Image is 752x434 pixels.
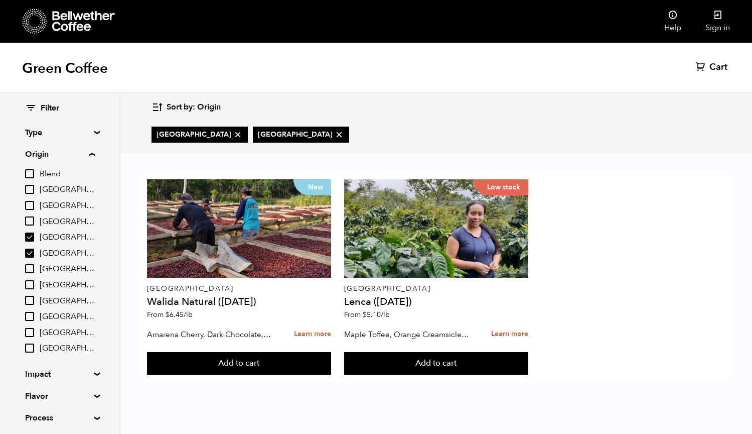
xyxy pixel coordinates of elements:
[25,412,94,424] summary: Process
[709,61,727,73] span: Cart
[167,102,221,113] span: Sort by: Origin
[25,368,94,380] summary: Impact
[40,328,95,339] span: [GEOGRAPHIC_DATA]
[157,130,243,140] span: [GEOGRAPHIC_DATA]
[25,312,34,321] input: [GEOGRAPHIC_DATA]
[147,179,332,278] a: New
[40,232,95,243] span: [GEOGRAPHIC_DATA]
[344,327,470,342] p: Maple Toffee, Orange Creamsicle, Bittersweet Chocolate
[40,280,95,291] span: [GEOGRAPHIC_DATA]
[258,130,344,140] span: [GEOGRAPHIC_DATA]
[25,233,34,242] input: [GEOGRAPHIC_DATA]
[25,185,34,194] input: [GEOGRAPHIC_DATA]
[40,248,95,259] span: [GEOGRAPHIC_DATA]
[25,148,95,160] summary: Origin
[491,323,528,345] a: Learn more
[40,311,95,322] span: [GEOGRAPHIC_DATA]
[25,249,34,258] input: [GEOGRAPHIC_DATA]
[152,95,221,119] button: Sort by: Origin
[147,327,272,342] p: Amarena Cherry, Dark Chocolate, Hibiscus
[344,310,390,319] span: From
[25,216,34,226] input: [GEOGRAPHIC_DATA]
[25,264,34,273] input: [GEOGRAPHIC_DATA]
[25,201,34,210] input: [GEOGRAPHIC_DATA]
[166,310,193,319] bdi: 6.45
[25,280,34,289] input: [GEOGRAPHIC_DATA]
[344,285,529,292] p: [GEOGRAPHIC_DATA]
[40,169,95,180] span: Blend
[25,127,94,139] summary: Type
[25,344,34,353] input: [GEOGRAPHIC_DATA]
[147,297,332,307] h4: Walida Natural ([DATE])
[344,179,529,278] a: Low stock
[363,310,390,319] bdi: 5.10
[184,310,193,319] span: /lb
[25,328,34,337] input: [GEOGRAPHIC_DATA]
[147,285,332,292] p: [GEOGRAPHIC_DATA]
[41,103,59,114] span: Filter
[22,59,108,77] h1: Green Coffee
[40,216,95,228] span: [GEOGRAPHIC_DATA]
[40,343,95,354] span: [GEOGRAPHIC_DATA]
[294,323,331,345] a: Learn more
[473,179,528,195] p: Low stock
[166,310,170,319] span: $
[381,310,390,319] span: /lb
[25,169,34,178] input: Blend
[147,310,193,319] span: From
[40,296,95,307] span: [GEOGRAPHIC_DATA]
[25,296,34,305] input: [GEOGRAPHIC_DATA]
[40,264,95,275] span: [GEOGRAPHIC_DATA]
[147,352,332,375] button: Add to cart
[40,200,95,211] span: [GEOGRAPHIC_DATA]
[25,390,94,402] summary: Flavor
[344,297,529,307] h4: Lenca ([DATE])
[344,352,529,375] button: Add to cart
[363,310,367,319] span: $
[40,184,95,195] span: [GEOGRAPHIC_DATA]
[696,61,730,73] a: Cart
[293,179,331,195] p: New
